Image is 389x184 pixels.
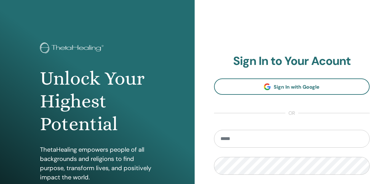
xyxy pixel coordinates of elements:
a: Sign In with Google [214,78,370,95]
span: Sign In with Google [274,84,320,90]
p: ThetaHealing empowers people of all backgrounds and religions to find purpose, transform lives, a... [40,145,154,182]
h1: Unlock Your Highest Potential [40,67,154,136]
h2: Sign In to Your Acount [214,54,370,68]
span: or [285,110,298,117]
